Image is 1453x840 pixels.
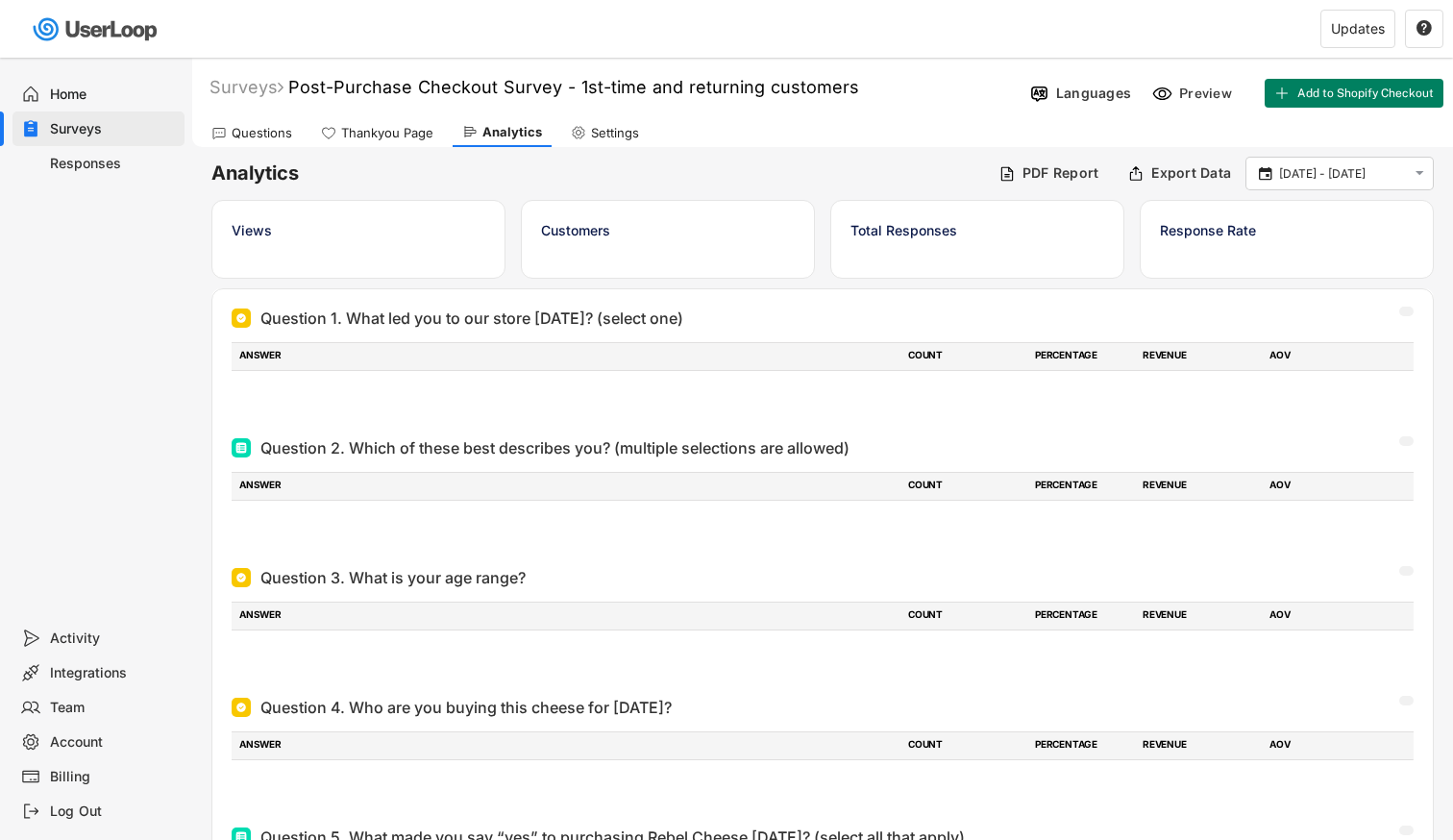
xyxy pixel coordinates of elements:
[1151,164,1231,182] div: Export Data
[1029,84,1049,104] img: Language%20Icon.svg
[482,124,542,140] div: Analytics
[1297,87,1434,99] span: Add to Shopify Checkout
[1022,164,1099,182] div: PDF Report
[50,768,177,786] div: Billing
[1416,19,1432,37] text: 
[209,76,283,98] div: Surveys
[1265,79,1443,108] button: Add to Shopify Checkout
[235,312,247,324] img: Single Select
[50,664,177,682] div: Integrations
[260,436,850,459] div: Question 2. Which of these best describes you? (multiple selections are allowed)
[591,125,639,141] div: Settings
[1035,348,1131,365] div: PERCENTAGE
[1269,478,1385,495] div: AOV
[50,155,177,173] div: Responses
[908,737,1023,754] div: COUNT
[850,220,1104,240] div: Total Responses
[50,86,177,104] div: Home
[1143,478,1258,495] div: REVENUE
[908,478,1023,495] div: COUNT
[908,607,1023,625] div: COUNT
[1259,164,1272,182] text: 
[341,125,433,141] div: Thankyou Page
[1143,348,1258,365] div: REVENUE
[1269,348,1385,365] div: AOV
[1179,85,1237,102] div: Preview
[288,77,859,97] font: Post-Purchase Checkout Survey - 1st-time and returning customers
[50,630,177,648] div: Activity
[50,803,177,821] div: Log Out
[239,607,897,625] div: ANSWER
[1035,478,1131,495] div: PERCENTAGE
[239,348,897,365] div: ANSWER
[1035,737,1131,754] div: PERCENTAGE
[1160,220,1414,240] div: Response Rate
[1143,607,1258,625] div: REVENUE
[260,696,672,719] div: Question 4. Who are you buying this cheese for [DATE]?
[1143,737,1258,754] div: REVENUE
[235,442,247,454] img: Multi Select
[1416,20,1433,37] button: 
[239,737,897,754] div: ANSWER
[1269,607,1385,625] div: AOV
[1256,165,1274,183] button: 
[1056,85,1131,102] div: Languages
[50,120,177,138] div: Surveys
[260,307,683,330] div: Question 1. What led you to our store [DATE]? (select one)
[29,10,164,49] img: userloop-logo-01.svg
[908,348,1023,365] div: COUNT
[1416,165,1424,182] text: 
[235,702,247,713] img: Single Select
[239,478,897,495] div: ANSWER
[235,572,247,583] img: Single Select
[232,220,485,240] div: Views
[1411,165,1428,182] button: 
[50,699,177,717] div: Team
[232,125,292,141] div: Questions
[50,733,177,752] div: Account
[1035,607,1131,625] div: PERCENTAGE
[211,161,984,186] h6: Analytics
[1269,737,1385,754] div: AOV
[541,220,795,240] div: Customers
[260,566,526,589] div: Question 3. What is your age range?
[1331,22,1385,36] div: Updates
[1279,164,1406,184] input: Select Date Range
